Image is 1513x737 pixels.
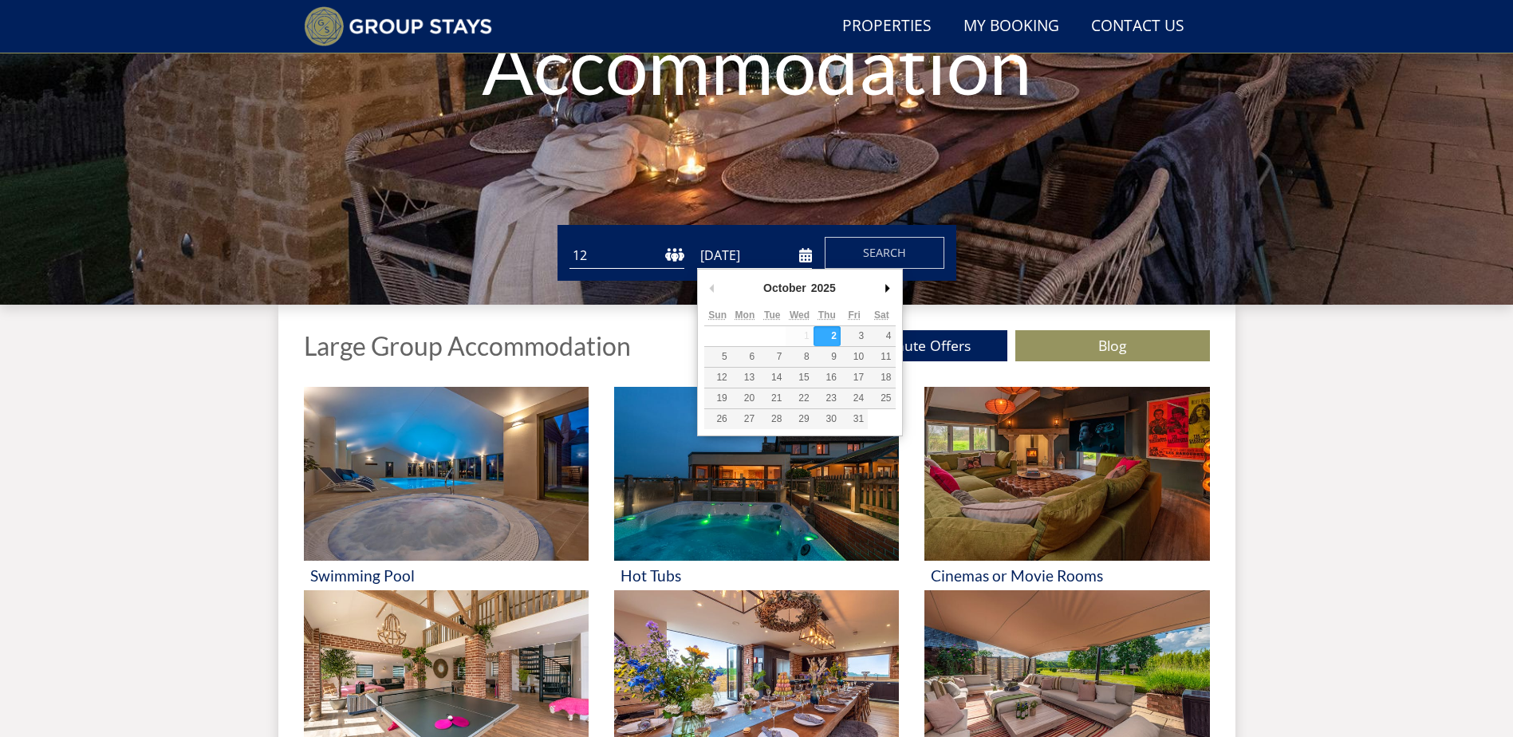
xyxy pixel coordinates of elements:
[868,368,895,388] button: 18
[786,347,813,367] button: 8
[731,368,758,388] button: 13
[841,347,868,367] button: 10
[758,409,786,429] button: 28
[697,242,812,269] input: Arrival Date
[786,368,813,388] button: 15
[304,387,589,590] a: 'Swimming Pool' - Large Group Accommodation Holiday Ideas Swimming Pool
[841,326,868,346] button: 3
[818,309,836,321] abbr: Thursday
[931,567,1203,584] h3: Cinemas or Movie Rooms
[1015,330,1210,361] a: Blog
[614,387,899,590] a: 'Hot Tubs' - Large Group Accommodation Holiday Ideas Hot Tubs
[304,6,493,46] img: Group Stays
[764,309,780,321] abbr: Tuesday
[704,409,731,429] button: 26
[814,409,841,429] button: 30
[614,387,899,561] img: 'Hot Tubs' - Large Group Accommodation Holiday Ideas
[731,388,758,408] button: 20
[310,567,582,584] h3: Swimming Pool
[731,409,758,429] button: 27
[704,347,731,367] button: 5
[731,347,758,367] button: 6
[813,330,1007,361] a: Last Minute Offers
[761,276,809,300] div: October
[786,409,813,429] button: 29
[304,387,589,561] img: 'Swimming Pool' - Large Group Accommodation Holiday Ideas
[758,388,786,408] button: 21
[758,347,786,367] button: 7
[848,309,860,321] abbr: Friday
[809,276,838,300] div: 2025
[704,368,731,388] button: 12
[304,332,631,360] h1: Large Group Accommodation
[957,9,1066,45] a: My Booking
[758,368,786,388] button: 14
[863,245,906,260] span: Search
[1085,9,1191,45] a: Contact Us
[836,9,938,45] a: Properties
[704,388,731,408] button: 19
[868,326,895,346] button: 4
[874,309,889,321] abbr: Saturday
[841,388,868,408] button: 24
[814,326,841,346] button: 2
[790,309,810,321] abbr: Wednesday
[786,388,813,408] button: 22
[814,368,841,388] button: 16
[868,388,895,408] button: 25
[708,309,727,321] abbr: Sunday
[841,409,868,429] button: 31
[814,347,841,367] button: 9
[704,276,720,300] button: Previous Month
[924,387,1209,590] a: 'Cinemas or Movie Rooms' - Large Group Accommodation Holiday Ideas Cinemas or Movie Rooms
[735,309,755,321] abbr: Monday
[924,387,1209,561] img: 'Cinemas or Movie Rooms' - Large Group Accommodation Holiday Ideas
[814,388,841,408] button: 23
[825,237,944,269] button: Search
[621,567,892,584] h3: Hot Tubs
[841,368,868,388] button: 17
[868,347,895,367] button: 11
[880,276,896,300] button: Next Month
